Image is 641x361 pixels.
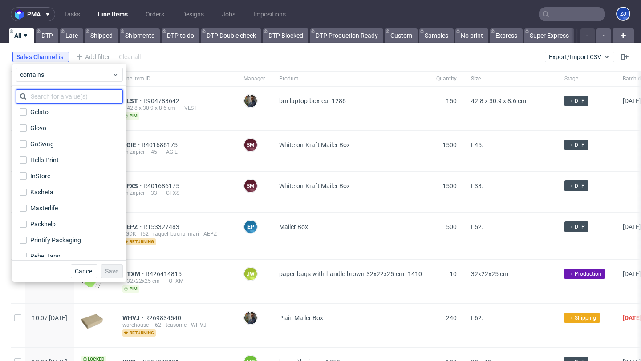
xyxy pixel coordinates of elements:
div: Clear all [117,51,142,63]
div: Packhelp [30,220,56,229]
div: Rebel Tang [30,252,61,261]
span: → Production [568,270,601,278]
a: R401686175 [143,182,181,189]
span: Manager [243,75,265,83]
a: Late [60,28,83,43]
span: 1500 [442,182,457,189]
a: DTP Production Ready [310,28,383,43]
div: EGDK__f52__raquel_baena_mari__AEPZ [122,230,229,237]
span: returning [122,238,156,245]
span: bm-laptop-box-eu--1286 [279,97,346,104]
span: is [59,53,65,60]
span: pim [122,285,139,293]
div: ph-zapier__f45____AGIE [122,148,229,156]
span: 240 [446,314,457,321]
div: warehouse__f62__teasome__WHVJ [122,321,229,329]
button: pma [11,7,55,21]
span: [DATE] [623,97,641,104]
span: 500 [446,223,457,230]
a: WHVJ [122,314,145,321]
img: Maciej Sobola [244,95,257,107]
a: DTP to do [162,28,199,43]
a: AEPZ [122,223,143,230]
input: Search for a value(s) [16,89,123,104]
span: Size [471,75,550,83]
div: Hello Print [30,156,59,164]
div: Kasheta [30,188,53,197]
span: → Shipping [568,314,596,322]
div: __42-8-x-30-9-x-8-6-cm____VLST [122,104,229,112]
div: __32x22x25-cm____OTXM [122,277,229,285]
span: 32x22x25 cm [471,270,508,277]
a: Shipped [85,28,118,43]
span: 10 [450,270,457,277]
span: F45. [471,141,483,148]
a: Line Items [93,7,133,21]
a: Jobs [216,7,241,21]
a: VLST [122,97,143,104]
div: ph-zapier__f33____CFXS [122,189,229,197]
span: 10:07 [DATE] [32,314,67,321]
span: [DATE] [623,270,641,277]
span: Sales Channel [16,53,59,60]
span: paper-bags-with-handle-brown-32x22x25-cm--1410 [279,270,422,277]
span: Stage [564,75,609,83]
span: pma [27,11,41,17]
button: Cancel [71,264,97,278]
span: White-on-Kraft Mailer Box [279,141,350,148]
button: Export/Import CSV [545,52,614,62]
span: contains [20,70,112,79]
a: OTXM [122,270,146,277]
span: Cancel [75,268,93,274]
div: Masterlife [30,204,58,213]
span: → DTP [568,97,585,105]
img: logo [15,9,27,20]
span: Line item ID [122,75,229,83]
span: Mailer Box [279,223,308,230]
span: Product [279,75,422,83]
a: Custom [385,28,418,43]
div: Printify Packaging [30,236,81,245]
span: R401686175 [142,141,179,148]
img: Maciej Sobola [244,312,257,324]
figcaption: SM [244,139,257,151]
a: DTP Blocked [263,28,308,43]
a: Tasks [59,7,85,21]
span: 1500 [442,141,457,148]
span: returning [122,329,156,337]
a: Shipments [120,28,160,43]
div: GoSwag [30,140,54,148]
a: All [9,28,34,43]
a: R269834540 [145,314,183,321]
div: Glovo [30,124,46,132]
div: InStore [30,172,50,180]
span: → DTP [568,141,585,149]
a: No print [455,28,488,43]
span: F52. [471,223,483,230]
span: F62. [471,314,483,321]
span: 42.8 x 30.9 x 8.6 cm [471,97,526,104]
span: → DTP [568,223,585,231]
figcaption: ZJ [617,8,629,20]
figcaption: SM [244,180,257,192]
span: → DTP [568,182,585,190]
figcaption: JW [244,268,257,280]
a: Orders [140,7,170,21]
a: CFXS [122,182,143,189]
a: R426414815 [146,270,183,277]
a: AGIE [122,141,142,148]
a: Express [490,28,523,43]
figcaption: EP [244,221,257,233]
a: Impositions [248,7,291,21]
a: Designs [177,7,209,21]
a: R153327483 [143,223,181,230]
span: Quantity [436,75,457,83]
